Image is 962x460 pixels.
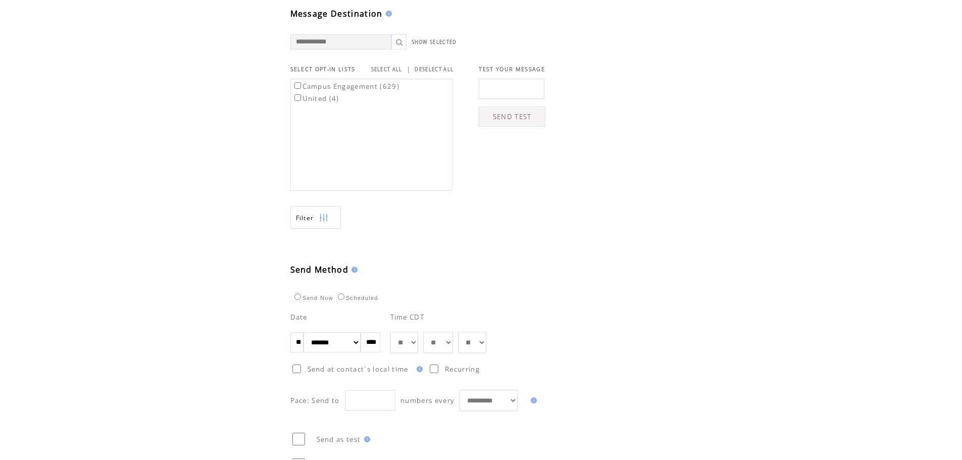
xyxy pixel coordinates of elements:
[290,396,340,405] span: Pace: Send to
[290,313,308,322] span: Date
[335,295,378,301] label: Scheduled
[290,8,383,19] span: Message Destination
[317,435,361,444] span: Send as test
[348,267,358,273] img: help.gif
[292,82,400,91] label: Campus Engagement (629)
[412,39,457,45] a: SHOW SELECTED
[294,293,301,300] input: Send Now
[294,94,301,101] input: United (4)
[319,207,328,229] img: filters.png
[407,65,411,74] span: |
[390,313,425,322] span: Time CDT
[445,365,480,374] span: Recurring
[292,295,333,301] label: Send Now
[528,397,537,403] img: help.gif
[479,107,545,127] a: SEND TEST
[290,206,341,229] a: Filter
[415,66,453,73] a: DESELECT ALL
[308,365,409,374] span: Send at contact`s local time
[414,366,423,372] img: help.gif
[290,264,349,275] span: Send Method
[371,66,402,73] a: SELECT ALL
[479,66,545,73] span: TEST YOUR MESSAGE
[361,436,370,442] img: help.gif
[292,94,339,103] label: United (4)
[338,293,344,300] input: Scheduled
[296,214,314,222] span: Show filters
[294,82,301,89] input: Campus Engagement (629)
[400,396,454,405] span: numbers every
[290,66,356,73] span: SELECT OPT-IN LISTS
[383,11,392,17] img: help.gif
